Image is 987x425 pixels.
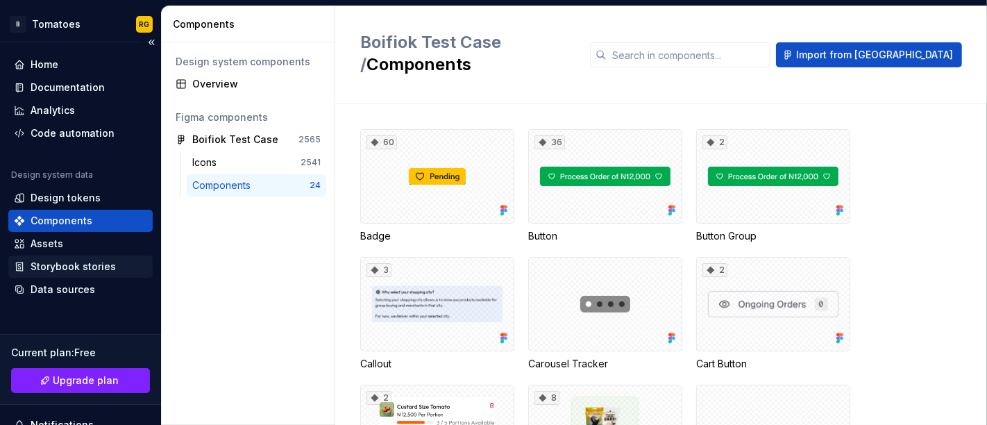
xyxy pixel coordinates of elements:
div: Design system components [176,55,321,69]
span: Upgrade plan [53,374,119,387]
input: Search in components... [607,42,770,67]
div: Storybook stories [31,260,116,274]
a: Boifiok Test Case2565 [170,128,326,151]
span: Import from [GEOGRAPHIC_DATA] [796,48,953,62]
a: Home [8,53,153,76]
div: 36 [534,135,565,149]
a: Code automation [8,122,153,144]
div: 60 [366,135,397,149]
div: 36Button [528,129,682,243]
div: B [10,16,26,33]
div: Data sources [31,283,95,297]
a: Overview [170,73,326,95]
div: 2Button Group [696,129,850,243]
div: RG [140,19,150,30]
div: Carousel Tracker [528,357,682,371]
div: Design system data [11,169,93,181]
h2: Components [360,31,573,76]
div: Figma components [176,110,321,124]
div: Button Group [696,229,850,243]
div: Analytics [31,103,75,117]
div: Assets [31,237,63,251]
a: Assets [8,233,153,255]
div: 24 [310,180,321,191]
div: 2565 [298,134,321,145]
div: Badge [360,229,514,243]
a: Icons2541 [187,151,326,174]
div: 2 [702,263,727,277]
div: Cart Button [696,357,850,371]
button: Import from [GEOGRAPHIC_DATA] [776,42,962,67]
div: Tomatoes [32,17,81,31]
div: Carousel Tracker [528,257,682,371]
a: Components [8,210,153,232]
div: 2 [366,391,391,405]
div: Home [31,58,58,72]
a: Documentation [8,76,153,99]
a: Components24 [187,174,326,197]
div: Documentation [31,81,105,94]
span: Boifiok Test Case / [360,32,501,74]
div: Code automation [31,126,115,140]
div: Current plan : Free [11,346,150,360]
div: 2Cart Button [696,257,850,371]
a: Storybook stories [8,256,153,278]
button: BTomatoesRG [3,9,158,39]
div: 2541 [301,157,321,168]
div: Components [192,178,256,192]
div: Icons [192,156,222,169]
div: 3 [366,263,391,277]
a: Data sources [8,278,153,301]
div: 3Callout [360,257,514,371]
div: Design tokens [31,191,101,205]
div: Components [31,214,92,228]
div: Components [173,17,329,31]
a: Analytics [8,99,153,122]
div: 2 [702,135,727,149]
div: Boifiok Test Case [192,133,278,147]
div: 8 [534,391,559,405]
div: Overview [192,77,321,91]
div: Callout [360,357,514,371]
button: Collapse sidebar [142,33,161,52]
a: Design tokens [8,187,153,209]
div: 60Badge [360,129,514,243]
button: Upgrade plan [11,368,150,393]
div: Button [528,229,682,243]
